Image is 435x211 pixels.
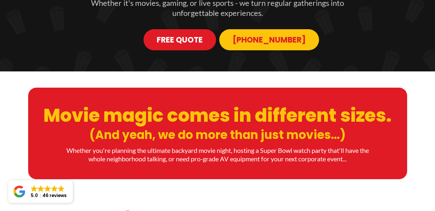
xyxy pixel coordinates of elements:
[157,34,203,45] span: Free Quote
[30,146,406,155] p: Whether you're planning the ultimate backyard movie night, hosting a Super Bowl watch party that'...
[233,34,306,45] span: [PHONE_NUMBER]
[219,29,319,50] a: 913-214-1202
[143,29,216,50] a: Free Quote
[30,104,406,128] h1: Movie magic comes in different sizes.
[30,8,406,18] p: unforgettable experiences.
[8,180,73,203] a: Close GoogleGoogleGoogleGoogleGoogle 5.046 reviews
[30,128,406,143] h1: (And yeah, we do more than just movies...)
[30,155,406,163] p: whole neighborhood talking, or need pro-grade AV equipment for your next corporate event...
